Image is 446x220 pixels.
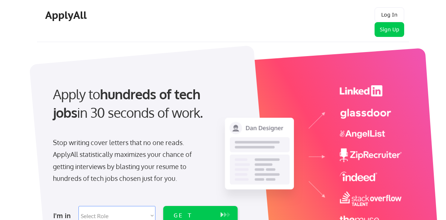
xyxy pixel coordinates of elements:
[375,22,404,37] button: Sign Up
[375,7,404,22] button: Log In
[53,86,204,121] strong: hundreds of tech jobs
[53,85,235,122] div: Apply to in 30 seconds of work.
[53,137,205,185] div: Stop writing cover letters that no one reads. ApplyAll statistically maximizes your chance of get...
[45,9,89,21] div: ApplyAll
